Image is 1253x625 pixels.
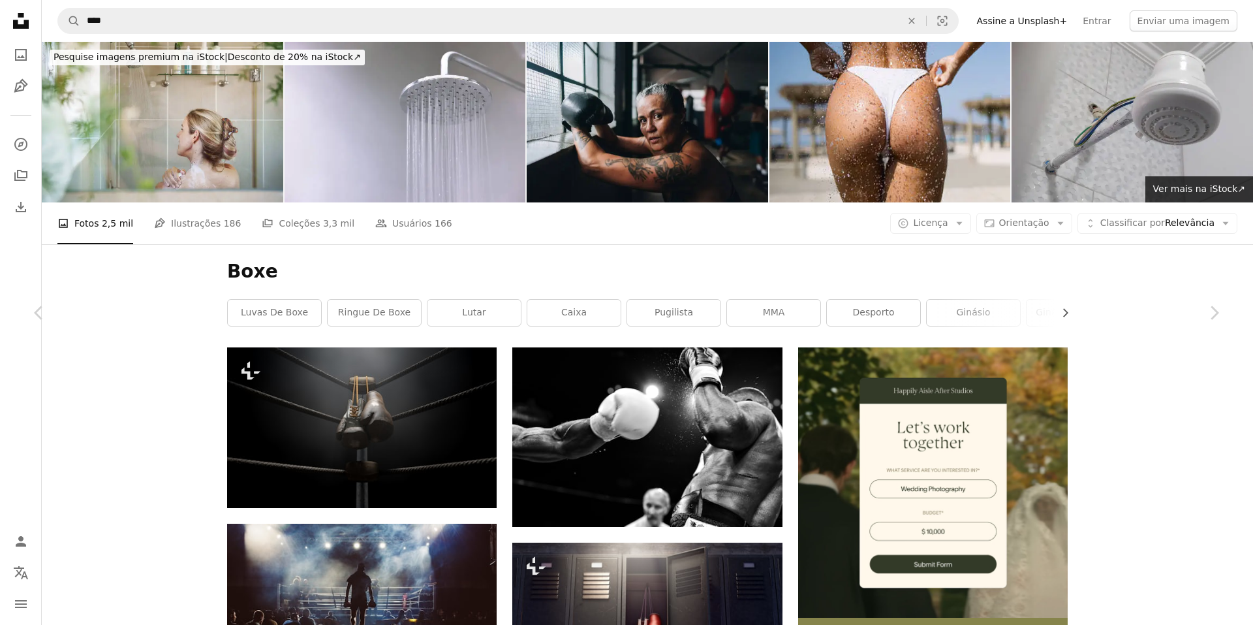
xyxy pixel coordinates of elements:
img: Ligando a cabeça do chuveiro no banheiro, a água sai do chuveiro. [285,42,526,202]
a: Ver mais na iStock↗ [1145,176,1253,202]
form: Pesquise conteúdo visual em todo o site [57,8,959,34]
button: rolar lista para a direita [1053,300,1068,326]
img: Mulher adulta meados de meados de aplicar sabão no ombro durante o banho em casa [42,42,283,202]
span: Licença [913,217,948,228]
a: desporto [827,300,920,326]
img: Um close-up do canto de um antigo ringue de boxe vintage cercado por cordas iluminadas por um hol... [227,347,497,508]
span: Pesquise imagens premium na iStock | [54,52,228,62]
img: file-1747939393036-2c53a76c450aimage [798,347,1068,617]
a: Fotos [8,42,34,68]
a: Próximo [1175,250,1253,376]
button: Enviar uma imagem [1130,10,1237,31]
img: Gancho de esquerda em uma luta de boxe [512,347,782,526]
img: chuveiro no banheiro. Chuveiro elétrico. Usado principalmente na América do Sul. [1012,42,1253,202]
span: Classificar por [1100,217,1165,228]
a: Gancho de esquerda em uma luta de boxe [512,431,782,443]
a: Coleções [8,163,34,189]
a: Entrar [1075,10,1119,31]
a: man standing and walking going on boxing ring surrounded with people [227,607,497,619]
a: MMA [727,300,820,326]
a: Pesquise imagens premium na iStock|Desconto de 20% na iStock↗ [42,42,373,73]
a: Ilustrações 186 [154,202,241,244]
img: Retrato de uma mulher boxeadora cansada em uma academia de boxe [527,42,768,202]
a: Histórico de downloads [8,194,34,220]
span: 186 [224,216,241,231]
a: Um close-up do canto de um antigo ringue de boxe vintage cercado por cordas iluminadas por um hol... [227,422,497,434]
span: Relevância [1100,217,1214,230]
a: Usuários 166 [375,202,452,244]
a: ginásio [927,300,1020,326]
img: Vista traseira, de, um, mulher, ligado, um, praia, chuveiro, sob, luz do dia brilhante [769,42,1011,202]
a: Explorar [8,131,34,157]
a: Entrar / Cadastrar-se [8,528,34,554]
a: Coleções 3,3 mil [262,202,354,244]
a: luvas de boxe [228,300,321,326]
span: Desconto de 20% na iStock ↗ [54,52,361,62]
a: ginásio de boxe [1027,300,1120,326]
span: 3,3 mil [323,216,354,231]
button: Idioma [8,560,34,586]
button: Pesquise na Unsplash [58,8,80,33]
a: lutar [427,300,521,326]
a: caixa [527,300,621,326]
span: 166 [435,216,452,231]
button: Limpar [897,8,926,33]
a: Ilustrações [8,73,34,99]
a: Assine a Unsplash+ [969,10,1075,31]
a: ringue de boxe [328,300,421,326]
button: Orientação [976,213,1072,234]
button: Classificar porRelevância [1077,213,1237,234]
span: Orientação [999,217,1049,228]
a: pugilista [627,300,720,326]
span: Ver mais na iStock ↗ [1153,184,1245,194]
button: Menu [8,591,34,617]
h1: Boxe [227,260,1068,283]
button: Licença [890,213,970,234]
button: Pesquisa visual [927,8,958,33]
